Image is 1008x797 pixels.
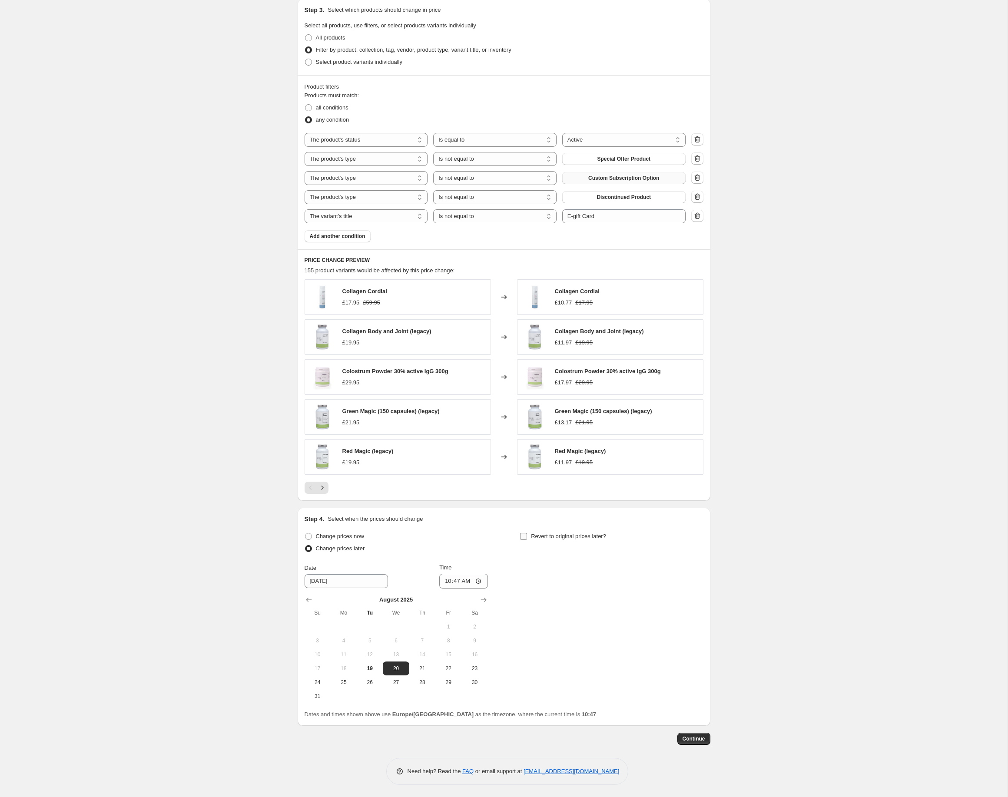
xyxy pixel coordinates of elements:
[439,679,458,686] span: 29
[310,233,365,240] span: Add another condition
[439,564,451,571] span: Time
[461,648,487,661] button: Saturday August 16 2025
[308,665,327,672] span: 17
[439,609,458,616] span: Fr
[461,620,487,634] button: Saturday August 2 2025
[308,609,327,616] span: Su
[316,59,402,65] span: Select product variants individually
[305,565,316,571] span: Date
[461,606,487,620] th: Saturday
[522,284,548,310] img: 450ml-Collagen-Cordial-English-Italian-translation-Thumb_80x.jpg
[409,661,435,675] button: Thursday August 21 2025
[334,609,353,616] span: Mo
[474,768,524,774] span: or email support at
[305,675,331,689] button: Sunday August 24 2025
[305,230,371,242] button: Add another condition
[308,651,327,658] span: 10
[316,116,349,123] span: any condition
[435,648,461,661] button: Friday August 15 2025
[342,418,360,427] div: £21.95
[575,458,593,467] strike: £19.95
[383,606,409,620] th: Wednesday
[305,711,597,718] span: Dates and times shown above use as the timezone, where the current time is
[305,648,331,661] button: Sunday August 10 2025
[435,606,461,620] th: Friday
[435,675,461,689] button: Friday August 29 2025
[316,545,365,552] span: Change prices later
[360,651,379,658] span: 12
[334,665,353,672] span: 18
[342,448,394,454] span: Red Magic (legacy)
[357,648,383,661] button: Tuesday August 12 2025
[305,574,388,588] input: 8/19/2025
[308,693,327,700] span: 31
[305,22,476,29] span: Select all products, use filters, or select products variants individually
[386,679,405,686] span: 27
[305,606,331,620] th: Sunday
[308,637,327,644] span: 3
[555,408,652,414] span: Green Magic (150 capsules) (legacy)
[334,637,353,644] span: 4
[562,153,686,165] button: Special Offer Product
[383,634,409,648] button: Wednesday August 6 2025
[305,83,703,91] div: Product filters
[461,634,487,648] button: Saturday August 9 2025
[342,368,448,374] span: Colostrum Powder 30% active IgG 300g
[386,651,405,658] span: 13
[328,515,423,523] p: Select when the prices should change
[342,328,431,334] span: Collagen Body and Joint (legacy)
[316,104,348,111] span: all conditions
[597,194,651,201] span: Discontinued Product
[309,364,335,390] img: Colostrum_300g_80x.jpg
[461,661,487,675] button: Saturday August 23 2025
[409,675,435,689] button: Thursday August 28 2025
[413,679,432,686] span: 28
[582,711,596,718] b: 10:47
[328,6,441,14] p: Select which products should change in price
[309,404,335,430] img: Green-Magic-150-capsules-1_80x.jpg
[303,594,315,606] button: Show previous month, July 2025
[305,515,325,523] h2: Step 4.
[342,458,360,467] div: £19.95
[555,288,600,294] span: Collagen Cordial
[360,665,379,672] span: 19
[342,338,360,347] div: £19.95
[308,679,327,686] span: 24
[316,482,328,494] button: Next
[316,533,364,539] span: Change prices now
[555,378,572,387] div: £17.97
[305,6,325,14] h2: Step 3.
[357,606,383,620] th: Tuesday
[383,661,409,675] button: Wednesday August 20 2025
[363,298,380,307] strike: £59.95
[413,609,432,616] span: Th
[677,733,710,745] button: Continue
[342,288,387,294] span: Collagen Cordial
[575,418,593,427] strike: £21.95
[562,191,686,203] button: Discontinued Product
[409,648,435,661] button: Thursday August 14 2025
[522,324,548,350] img: body_and_joint_80x.jpg
[342,378,360,387] div: £29.95
[305,689,331,703] button: Sunday August 31 2025
[305,661,331,675] button: Sunday August 17 2025
[316,46,511,53] span: Filter by product, collection, tag, vendor, product type, variant title, or inventory
[305,482,328,494] nav: Pagination
[555,368,661,374] span: Colostrum Powder 30% active IgG 300g
[386,637,405,644] span: 6
[439,574,488,589] input: 12:00
[439,651,458,658] span: 15
[588,175,659,182] span: Custom Subscription Option
[562,172,686,184] button: Custom Subscription Option
[360,609,379,616] span: Tu
[555,338,572,347] div: £11.97
[331,634,357,648] button: Monday August 4 2025
[386,665,405,672] span: 20
[316,34,345,41] span: All products
[334,651,353,658] span: 11
[305,267,455,274] span: 155 product variants would be affected by this price change:
[386,609,405,616] span: We
[555,448,606,454] span: Red Magic (legacy)
[435,661,461,675] button: Friday August 22 2025
[331,606,357,620] th: Monday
